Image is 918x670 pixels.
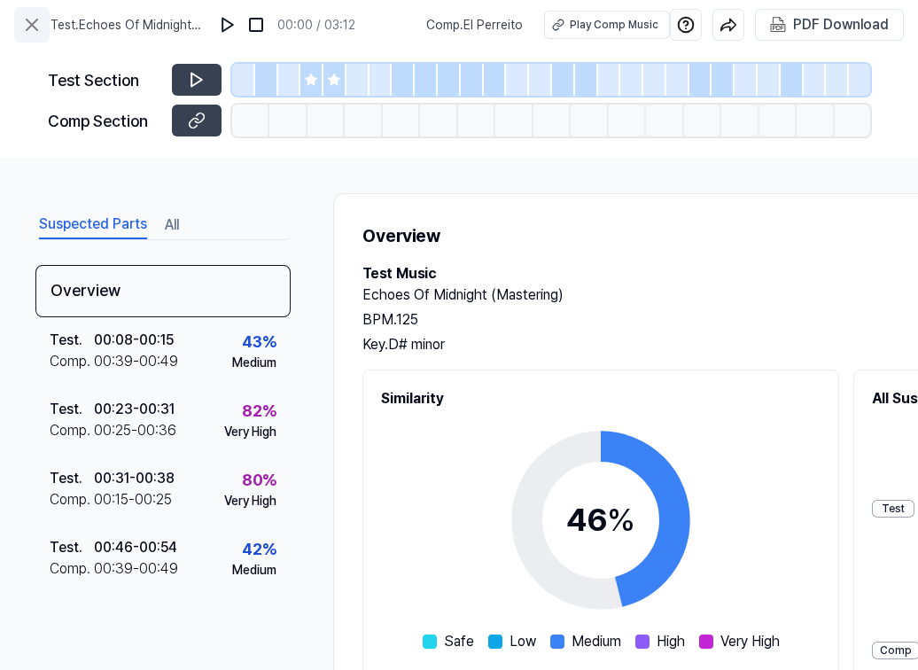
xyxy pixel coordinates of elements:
[247,16,265,34] img: stop
[381,388,821,409] h2: Similarity
[94,537,177,558] div: 00:46 - 00:54
[232,354,276,372] div: Medium
[50,468,94,489] div: Test .
[572,631,621,652] span: Medium
[720,16,737,34] img: share
[224,492,276,510] div: Very High
[544,11,670,39] button: Play Comp Music
[793,13,889,36] div: PDF Download
[50,351,94,372] div: Comp .
[720,631,780,652] span: Very High
[677,16,695,34] img: help
[224,423,276,441] div: Very High
[94,420,176,441] div: 00:25 - 00:36
[94,558,178,580] div: 00:39 - 00:49
[94,330,174,351] div: 00:08 - 00:15
[51,16,206,35] span: Test . Echoes Of Midnight (Mastering)
[362,309,900,331] div: BPM. 125
[50,558,94,580] div: Comp .
[48,68,161,92] div: Test Section
[94,468,175,489] div: 00:31 - 00:38
[50,420,94,441] div: Comp .
[277,16,355,35] div: 00:00 / 03:12
[770,17,786,33] img: PDF Download
[219,16,237,34] img: play
[444,631,474,652] span: Safe
[242,468,276,492] div: 80 %
[232,561,276,580] div: Medium
[94,351,178,372] div: 00:39 - 00:49
[242,537,276,561] div: 42 %
[657,631,685,652] span: High
[94,399,175,420] div: 00:23 - 00:31
[362,334,900,355] div: Key. D# minor
[362,263,900,284] h2: Test Music
[570,17,658,33] div: Play Comp Music
[48,109,161,133] div: Comp Section
[362,284,900,306] h2: Echoes Of Midnight (Mastering)
[94,489,172,510] div: 00:15 - 00:25
[35,265,291,317] div: Overview
[242,399,276,423] div: 82 %
[50,330,94,351] div: Test .
[766,10,892,40] button: PDF Download
[242,330,276,354] div: 43 %
[50,489,94,510] div: Comp .
[50,537,94,558] div: Test .
[566,496,635,544] div: 46
[165,211,179,239] button: All
[872,500,914,518] div: Test
[607,501,635,539] span: %
[510,631,536,652] span: Low
[426,16,523,35] span: Comp . El Perreito
[39,211,147,239] button: Suspected Parts
[50,399,94,420] div: Test .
